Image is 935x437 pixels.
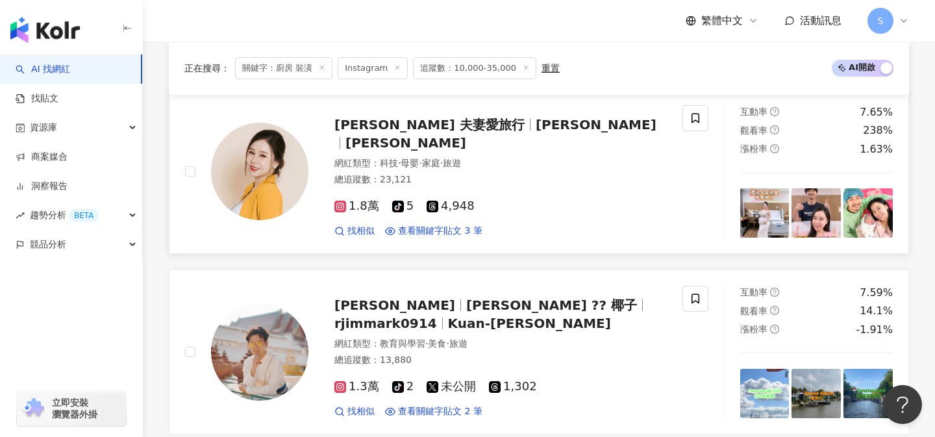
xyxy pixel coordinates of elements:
img: logo [10,17,80,43]
div: 238% [863,123,893,138]
span: 競品分析 [30,230,66,259]
span: 觀看率 [740,306,767,316]
span: 未公開 [427,380,476,393]
span: rjimmark0914 [334,316,437,331]
span: 追蹤數：10,000-35,000 [413,57,536,79]
span: 科技 [380,158,398,168]
span: 漲粉率 [740,144,767,154]
img: post-image [843,369,893,418]
img: KOL Avatar [211,123,308,220]
span: 趨勢分析 [30,201,99,230]
span: question-circle [770,288,779,297]
span: 母嬰 [401,158,419,168]
a: 查看關鍵字貼文 3 筆 [385,225,482,238]
div: 重置 [542,63,560,73]
img: post-image [740,369,790,418]
a: 找相似 [334,225,375,238]
a: 商案媒合 [16,151,68,164]
span: · [425,338,428,349]
span: 1.3萬 [334,380,379,393]
span: 美食 [428,338,446,349]
span: · [440,158,443,168]
div: 7.59% [860,286,893,300]
span: 找相似 [347,405,375,418]
span: · [398,158,401,168]
span: 2 [392,380,414,393]
a: 洞察報告 [16,180,68,193]
span: 漲粉率 [740,324,767,334]
span: Kuan-[PERSON_NAME] [448,316,611,331]
div: BETA [69,209,99,222]
span: 查看關鍵字貼文 3 筆 [398,225,482,238]
a: KOL Avatar[PERSON_NAME][PERSON_NAME] ?? 椰子rjimmark0914Kuan-[PERSON_NAME]網紅類型：教育與學習·美食·旅遊總追蹤數：13,8... [169,269,909,434]
div: 1.63% [860,142,893,156]
a: searchAI 找網紅 [16,63,70,76]
img: chrome extension [21,398,46,419]
span: 關鍵字：廚房 裝潢 [235,57,332,79]
span: [PERSON_NAME] 夫妻愛旅行 [334,117,525,132]
span: 教育與學習 [380,338,425,349]
span: question-circle [770,125,779,134]
img: post-image [792,369,841,418]
span: 旅遊 [443,158,461,168]
a: 找相似 [334,405,375,418]
span: 4,948 [427,199,475,213]
span: 立即安裝 瀏覽器外掛 [52,397,97,420]
span: rise [16,211,25,220]
a: chrome extension立即安裝 瀏覽器外掛 [17,391,126,426]
span: question-circle [770,144,779,153]
span: 查看關鍵字貼文 2 筆 [398,405,482,418]
span: 繁體中文 [701,14,743,28]
div: 網紅類型 ： [334,157,667,170]
span: 旅遊 [449,338,467,349]
div: 總追蹤數 ： 23,121 [334,173,667,186]
span: question-circle [770,306,779,315]
a: 查看關鍵字貼文 2 筆 [385,405,482,418]
span: 家庭 [422,158,440,168]
span: 找相似 [347,225,375,238]
span: 活動訊息 [800,14,841,27]
span: 1,302 [489,380,537,393]
span: question-circle [770,107,779,116]
div: 網紅類型 ： [334,338,667,351]
span: S [878,14,884,28]
div: 14.1% [860,304,893,318]
span: · [446,338,449,349]
span: [PERSON_NAME] ?? 椰子 [466,297,637,313]
a: 找貼文 [16,92,58,105]
span: Instagram [338,57,408,79]
span: 5 [392,199,414,213]
span: 觀看率 [740,125,767,136]
div: 總追蹤數 ： 13,880 [334,354,667,367]
div: -1.91% [856,323,893,337]
img: KOL Avatar [211,303,308,401]
a: KOL Avatar[PERSON_NAME] 夫妻愛旅行[PERSON_NAME][PERSON_NAME]網紅類型：科技·母嬰·家庭·旅遊總追蹤數：23,1211.8萬54,948找相似查看... [169,89,909,254]
span: [PERSON_NAME] [334,297,455,313]
span: [PERSON_NAME] [536,117,656,132]
span: question-circle [770,325,779,334]
span: 正在搜尋 ： [184,63,230,73]
span: · [419,158,421,168]
img: post-image [740,188,790,238]
span: 互動率 [740,287,767,297]
span: 1.8萬 [334,199,379,213]
img: post-image [843,188,893,238]
span: [PERSON_NAME] [345,135,466,151]
div: 7.65% [860,105,893,119]
span: 互動率 [740,106,767,117]
iframe: Help Scout Beacon - Open [883,385,922,424]
img: post-image [792,188,841,238]
span: 資源庫 [30,113,57,142]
